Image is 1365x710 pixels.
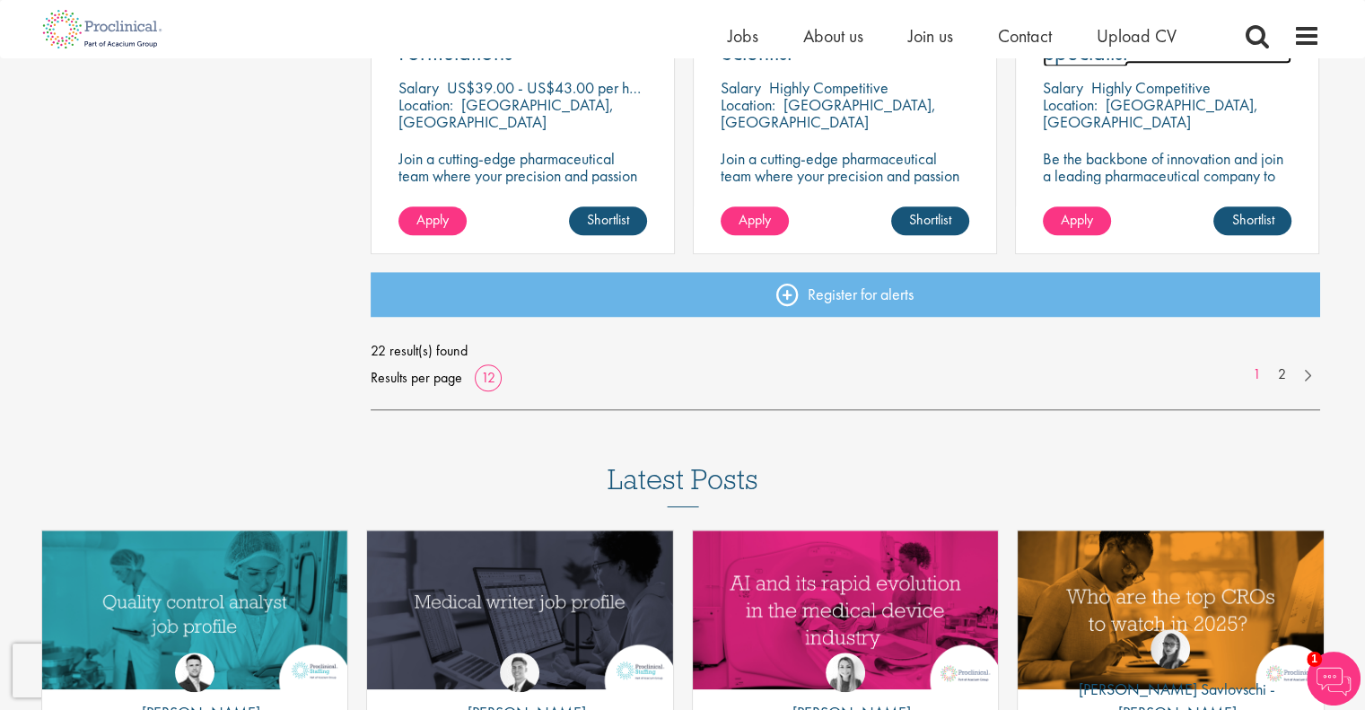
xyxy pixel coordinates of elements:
span: Results per page [371,364,462,391]
span: Apply [1061,210,1093,229]
p: [GEOGRAPHIC_DATA], [GEOGRAPHIC_DATA] [398,94,614,132]
a: 1 [1244,364,1270,385]
p: [GEOGRAPHIC_DATA], [GEOGRAPHIC_DATA] [721,94,936,132]
img: AI and Its Impact on the Medical Device Industry | Proclinical [693,530,999,689]
a: Link to a post [367,530,673,689]
a: Apply [1043,206,1111,235]
span: Apply [416,210,449,229]
a: Shortlist [1213,206,1291,235]
p: Join a cutting-edge pharmaceutical team where your precision and passion for quality will help sh... [398,150,647,218]
a: 12 [475,368,502,387]
span: Location: [398,94,453,115]
img: Theodora Savlovschi - Wicks [1151,629,1190,669]
span: Location: [1043,94,1098,115]
span: 22 result(s) found [371,337,1320,364]
a: Upload CV [1097,24,1177,48]
a: Chemical Library Inventory Specialist [1043,19,1291,64]
a: Shortlist [891,206,969,235]
p: Highly Competitive [1091,77,1211,98]
a: Apply [398,206,467,235]
a: Research Associate: Formulations [398,19,647,64]
a: 2 [1269,364,1295,385]
img: George Watson [500,653,539,692]
img: Hannah Burke [826,653,865,692]
p: [GEOGRAPHIC_DATA], [GEOGRAPHIC_DATA] [1043,94,1258,132]
img: Top 10 CROs 2025 | Proclinical [1018,530,1324,689]
p: Highly Competitive [769,77,888,98]
h3: Latest Posts [608,464,758,507]
a: Jobs [728,24,758,48]
a: Contact [998,24,1052,48]
a: Join us [908,24,953,48]
span: Apply [739,210,771,229]
a: About us [803,24,863,48]
img: Chatbot [1307,652,1361,706]
span: Location: [721,94,775,115]
a: Link to a post [693,530,999,689]
span: 1 [1307,652,1322,667]
a: Link to a post [1018,530,1324,689]
p: US$39.00 - US$43.00 per hour [447,77,649,98]
img: Joshua Godden [175,653,214,692]
span: Salary [398,77,439,98]
span: Salary [1043,77,1083,98]
a: Shortlist [569,206,647,235]
p: Be the backbone of innovation and join a leading pharmaceutical company to help keep life-changin... [1043,150,1291,218]
a: Register for alerts [371,272,1320,317]
a: Link to a post [42,530,348,689]
p: Join a cutting-edge pharmaceutical team where your precision and passion for quality will help sh... [721,150,969,218]
a: Sample Management Scientist [721,19,969,64]
img: Medical writer job profile [367,530,673,689]
span: Salary [721,77,761,98]
a: Apply [721,206,789,235]
iframe: reCAPTCHA [13,644,242,697]
img: quality control analyst job profile [42,530,348,689]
